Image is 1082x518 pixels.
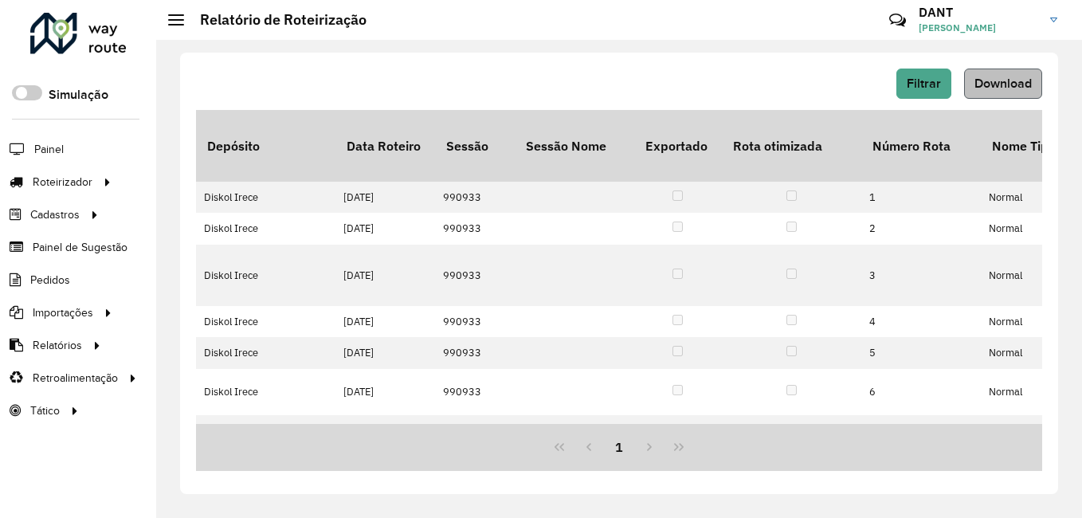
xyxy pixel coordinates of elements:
[634,110,722,182] th: Exportado
[33,370,118,387] span: Retroalimentação
[896,69,951,99] button: Filtrar
[33,304,93,321] span: Importações
[196,415,335,446] td: Diskol Irece
[335,415,435,446] td: [DATE]
[907,77,941,90] span: Filtrar
[34,141,64,158] span: Painel
[861,369,981,415] td: 6
[196,369,335,415] td: Diskol Irece
[196,245,335,307] td: Diskol Irece
[33,239,127,256] span: Painel de Sugestão
[30,272,70,288] span: Pedidos
[196,306,335,337] td: Diskol Irece
[861,213,981,244] td: 2
[722,110,861,182] th: Rota otimizada
[184,11,367,29] h2: Relatório de Roteirização
[435,415,515,446] td: 990933
[435,337,515,368] td: 990933
[435,182,515,213] td: 990933
[604,432,634,462] button: 1
[49,85,108,104] label: Simulação
[435,306,515,337] td: 990933
[919,5,1038,20] h3: DANT
[335,245,435,307] td: [DATE]
[196,213,335,244] td: Diskol Irece
[335,213,435,244] td: [DATE]
[33,174,92,190] span: Roteirizador
[974,77,1032,90] span: Download
[335,369,435,415] td: [DATE]
[435,369,515,415] td: 990933
[861,337,981,368] td: 5
[196,110,335,182] th: Depósito
[335,306,435,337] td: [DATE]
[196,337,335,368] td: Diskol Irece
[335,182,435,213] td: [DATE]
[33,337,82,354] span: Relatórios
[861,415,981,446] td: 7
[964,69,1042,99] button: Download
[30,402,60,419] span: Tático
[880,3,915,37] a: Contato Rápido
[861,182,981,213] td: 1
[335,337,435,368] td: [DATE]
[919,21,1038,35] span: [PERSON_NAME]
[196,182,335,213] td: Diskol Irece
[515,110,634,182] th: Sessão Nome
[435,213,515,244] td: 990933
[861,110,981,182] th: Número Rota
[335,110,435,182] th: Data Roteiro
[435,110,515,182] th: Sessão
[861,306,981,337] td: 4
[30,206,80,223] span: Cadastros
[861,245,981,307] td: 3
[435,245,515,307] td: 990933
